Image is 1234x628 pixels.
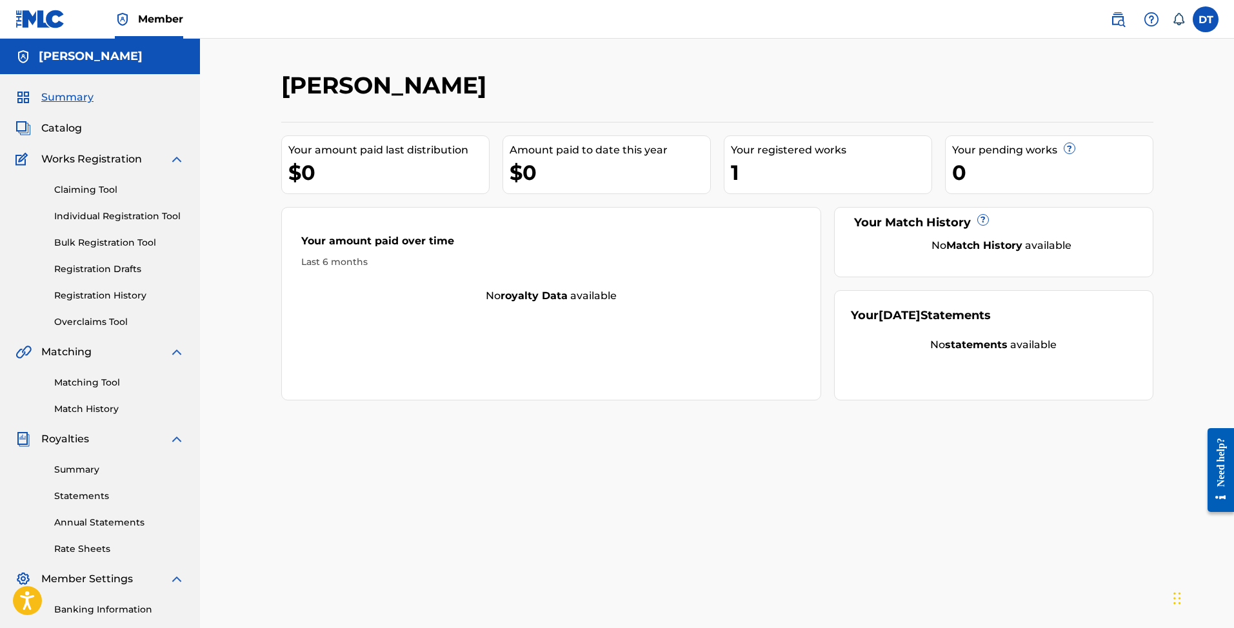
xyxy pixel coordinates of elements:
[54,402,184,416] a: Match History
[15,49,31,64] img: Accounts
[288,158,489,187] div: $0
[15,344,32,360] img: Matching
[138,12,183,26] span: Member
[1110,12,1126,27] img: search
[54,315,184,329] a: Overclaims Tool
[169,431,184,447] img: expand
[731,142,931,158] div: Your registered works
[851,307,991,324] div: Your Statements
[54,210,184,223] a: Individual Registration Tool
[731,158,931,187] div: 1
[15,121,82,136] a: CatalogCatalog
[281,71,493,100] h2: [PERSON_NAME]
[54,289,184,302] a: Registration History
[1172,13,1185,26] div: Notifications
[41,431,89,447] span: Royalties
[54,183,184,197] a: Claiming Tool
[54,376,184,389] a: Matching Tool
[115,12,130,27] img: Top Rightsholder
[282,288,821,304] div: No available
[54,262,184,276] a: Registration Drafts
[15,10,65,28] img: MLC Logo
[169,571,184,587] img: expand
[54,236,184,250] a: Bulk Registration Tool
[15,431,31,447] img: Royalties
[1198,417,1234,524] iframe: Resource Center
[501,289,568,302] strong: royalty data
[510,142,710,158] div: Amount paid to date this year
[15,90,94,105] a: SummarySummary
[1173,579,1181,618] div: Drag
[41,90,94,105] span: Summary
[851,214,1137,231] div: Your Match History
[945,339,1008,351] strong: statements
[39,49,143,64] h5: Dwight Tolbert
[510,158,710,187] div: $0
[54,603,184,616] a: Banking Information
[54,463,184,476] a: Summary
[867,238,1137,253] div: No available
[978,215,988,225] span: ?
[301,255,802,269] div: Last 6 months
[1144,12,1159,27] img: help
[1064,143,1075,153] span: ?
[169,152,184,167] img: expand
[41,121,82,136] span: Catalog
[15,121,31,136] img: Catalog
[879,308,921,322] span: [DATE]
[15,152,32,167] img: Works Registration
[1193,6,1219,32] div: User Menu
[169,344,184,360] img: expand
[1169,566,1234,628] iframe: Chat Widget
[851,337,1137,353] div: No available
[41,152,142,167] span: Works Registration
[41,571,133,587] span: Member Settings
[952,158,1153,187] div: 0
[15,571,31,587] img: Member Settings
[946,239,1022,251] strong: Match History
[54,489,184,503] a: Statements
[54,516,184,529] a: Annual Statements
[54,542,184,556] a: Rate Sheets
[288,142,489,158] div: Your amount paid last distribution
[952,142,1153,158] div: Your pending works
[41,344,92,360] span: Matching
[1105,6,1131,32] a: Public Search
[15,90,31,105] img: Summary
[301,233,802,255] div: Your amount paid over time
[1139,6,1164,32] div: Help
